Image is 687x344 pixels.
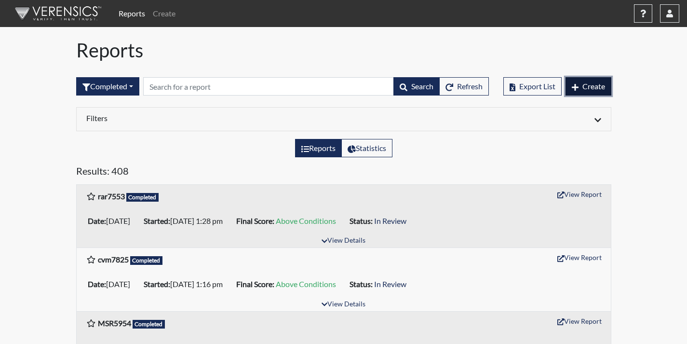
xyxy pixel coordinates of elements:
label: View the list of reports [295,139,342,157]
li: [DATE] [84,276,140,292]
button: Create [566,77,611,96]
button: View Details [317,234,370,248]
h6: Filters [86,113,337,123]
b: Date: [88,216,106,225]
b: Date: [88,279,106,289]
button: Refresh [439,77,489,96]
h1: Reports [76,39,611,62]
li: [DATE] 1:16 pm [140,276,232,292]
span: Refresh [457,82,483,91]
button: View Details [317,298,370,311]
b: MSR5954 [98,318,131,328]
b: Started: [144,216,170,225]
li: [DATE] [84,213,140,229]
b: Final Score: [236,279,274,289]
b: rar7553 [98,192,125,201]
span: Above Conditions [276,279,336,289]
span: Completed [130,256,163,265]
span: Above Conditions [276,216,336,225]
li: [DATE] 1:28 pm [140,213,232,229]
span: Export List [519,82,555,91]
b: Status: [350,279,373,289]
button: View Report [553,314,606,329]
b: Status: [350,216,373,225]
b: Started: [144,279,170,289]
a: Reports [115,4,149,23]
label: View statistics about completed interviews [341,139,392,157]
button: View Report [553,187,606,202]
div: Click to expand/collapse filters [79,113,608,125]
a: Create [149,4,179,23]
input: Search by Registration ID, Interview Number, or Investigation Name. [143,77,394,96]
button: Search [393,77,440,96]
button: Completed [76,77,139,96]
button: View Report [553,250,606,265]
div: Filter by interview status [76,77,139,96]
span: Completed [126,193,159,202]
span: Create [582,82,605,91]
b: cvm7825 [98,255,129,264]
button: Export List [503,77,562,96]
span: In Review [374,279,406,289]
span: In Review [374,216,406,225]
b: Final Score: [236,216,274,225]
span: Search [411,82,433,91]
span: Completed [133,320,165,329]
h5: Results: 408 [76,165,611,180]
